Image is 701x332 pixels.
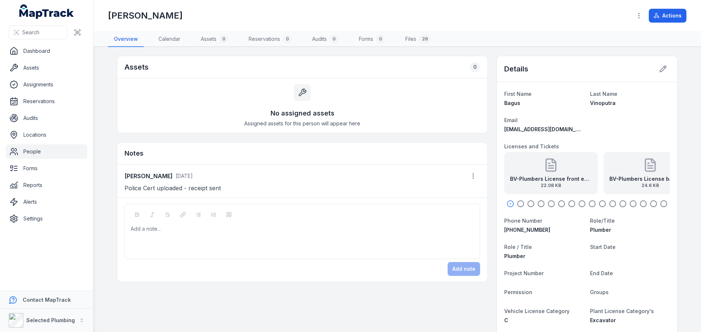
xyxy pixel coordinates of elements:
strong: Selected Plumbing [26,317,75,323]
div: 0 [470,62,480,72]
time: 7/14/2025, 7:27:29 AM [176,173,193,179]
a: People [6,144,87,159]
span: Vehicle License Category [504,308,570,314]
span: Plant License Category's [590,308,654,314]
div: 26 [419,35,431,43]
a: Files26 [399,32,437,47]
span: C [504,317,508,323]
span: Search [22,29,39,36]
span: Vinoputra [590,100,616,106]
span: Phone Number [504,218,542,224]
span: End Date [590,270,613,276]
a: Alerts [6,195,87,209]
a: Forms0 [353,32,391,47]
strong: BV-Plumbers License front exp [DATE] [510,175,592,183]
span: Bagus [504,100,520,106]
h3: Notes [125,148,143,159]
span: 22.08 KB [510,183,592,188]
a: Dashboard [6,44,87,58]
span: Email [504,117,518,123]
span: Plumber [504,253,525,259]
strong: [PERSON_NAME] [125,172,173,180]
button: Search [9,26,68,39]
span: Assigned assets for this person will appear here [244,120,360,127]
span: 24.6 KB [609,183,691,188]
a: Assets [6,60,87,75]
a: Reports [6,178,87,192]
span: Project Number [504,270,544,276]
a: Overview [108,32,144,47]
span: [PHONE_NUMBER] [504,227,550,233]
a: Audits [6,111,87,125]
strong: BV-Plumbers License back exp [DATE] [609,175,691,183]
div: 0 [219,35,228,43]
span: Role/Title [590,218,615,224]
span: [DATE] [176,173,193,179]
span: Permission [504,289,532,295]
h2: Details [504,64,528,74]
a: Assignments [6,77,87,92]
a: MapTrack [19,4,74,19]
button: Actions [649,9,686,23]
a: Assets0 [195,32,234,47]
p: Police Cert uploaded - receipt sent [125,183,480,193]
a: Audits0 [306,32,344,47]
span: Start Date [590,244,616,250]
a: Settings [6,211,87,226]
span: First Name [504,91,532,97]
div: 0 [376,35,385,43]
div: 0 [283,35,292,43]
span: Role / Title [504,244,532,250]
a: Forms [6,161,87,176]
span: Plumber [590,227,611,233]
a: Calendar [153,32,186,47]
h2: Assets [125,62,149,72]
h1: [PERSON_NAME] [108,10,183,22]
span: Person details updated! [326,314,384,320]
a: Reservations0 [243,32,298,47]
span: Licenses and Tickets [504,143,559,149]
strong: Contact MapTrack [23,297,71,303]
a: Locations [6,128,87,142]
span: Groups [590,289,609,295]
a: Reservations [6,94,87,109]
span: Excavator [590,317,616,323]
span: Last Name [590,91,617,97]
span: [EMAIL_ADDRESS][DOMAIN_NAME] [504,126,592,132]
h3: No assigned assets [271,108,334,118]
div: 0 [330,35,338,43]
